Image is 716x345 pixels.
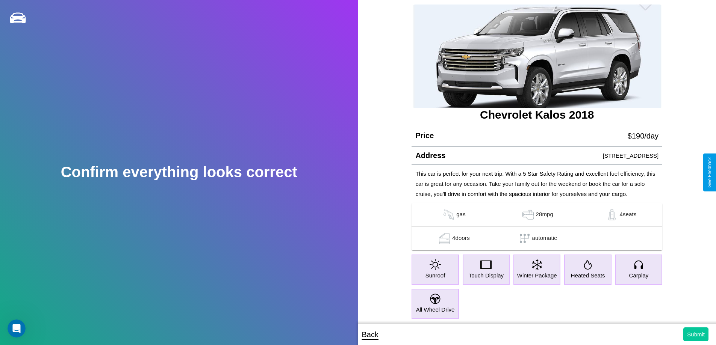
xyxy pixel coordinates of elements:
h4: Price [415,131,434,140]
h4: Address [415,151,445,160]
p: 4 seats [619,209,636,220]
p: Heated Seats [571,270,605,280]
p: Carplay [629,270,649,280]
p: automatic [532,233,557,244]
h3: Chevrolet Kalos 2018 [412,108,662,121]
p: All Wheel Drive [416,304,455,315]
p: gas [456,209,466,220]
img: gas [521,209,536,220]
p: Back [362,328,378,341]
img: gas [604,209,619,220]
p: [STREET_ADDRESS] [603,151,658,161]
h2: Confirm everything looks correct [61,164,297,181]
table: simple table [412,203,662,250]
p: Touch Display [469,270,504,280]
div: Give Feedback [707,157,712,188]
img: gas [441,209,456,220]
img: gas [437,233,452,244]
p: $ 190 /day [628,129,658,143]
p: Winter Package [517,270,557,280]
p: This car is perfect for your next trip. With a 5 Star Safety Rating and excellent fuel efficiency... [415,169,658,199]
p: Sunroof [425,270,445,280]
iframe: Intercom live chat [8,319,26,337]
p: 28 mpg [536,209,553,220]
button: Submit [683,327,708,341]
p: 4 doors [452,233,470,244]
